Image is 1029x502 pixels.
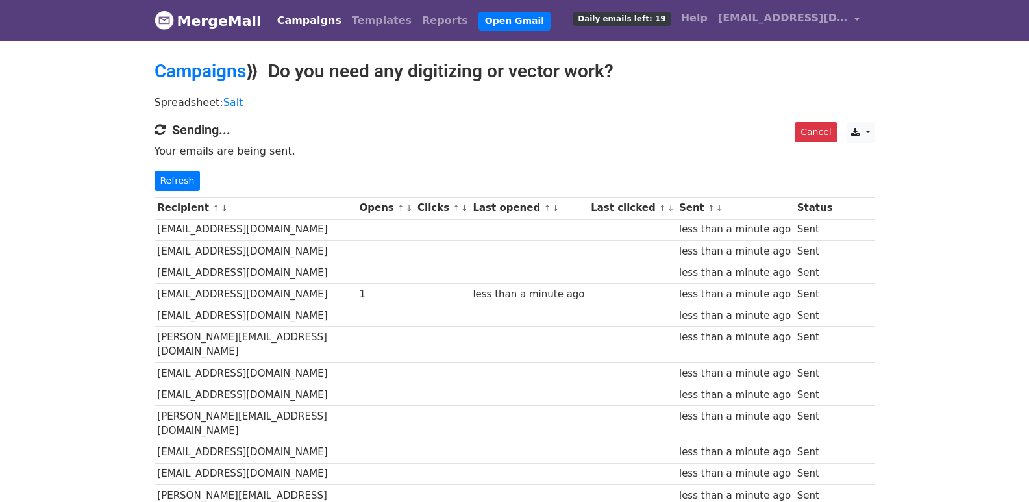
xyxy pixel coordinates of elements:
a: ↑ [212,203,219,213]
a: MergeMail [155,7,262,34]
td: [EMAIL_ADDRESS][DOMAIN_NAME] [155,463,356,484]
td: Sent [794,362,836,384]
td: Sent [794,384,836,405]
a: Campaigns [155,60,246,82]
td: [EMAIL_ADDRESS][DOMAIN_NAME] [155,305,356,327]
span: Daily emails left: 19 [573,12,670,26]
a: Daily emails left: 19 [568,5,675,31]
a: ↓ [667,203,675,213]
a: Campaigns [272,8,347,34]
div: less than a minute ago [473,287,584,302]
a: ↑ [543,203,551,213]
span: [EMAIL_ADDRESS][DOMAIN_NAME] [718,10,848,26]
td: [EMAIL_ADDRESS][DOMAIN_NAME] [155,362,356,384]
td: [EMAIL_ADDRESS][DOMAIN_NAME] [155,240,356,262]
th: Last opened [470,197,588,219]
td: Sent [794,405,836,442]
td: Sent [794,219,836,240]
a: Reports [417,8,473,34]
a: ↓ [552,203,559,213]
td: [PERSON_NAME][EMAIL_ADDRESS][DOMAIN_NAME] [155,327,356,363]
div: less than a minute ago [679,466,791,481]
a: Templates [347,8,417,34]
a: Salt [223,96,243,108]
td: Sent [794,442,836,463]
div: 1 [359,287,411,302]
td: [EMAIL_ADDRESS][DOMAIN_NAME] [155,283,356,305]
div: less than a minute ago [679,266,791,281]
td: Sent [794,327,836,363]
a: ↓ [406,203,413,213]
a: Cancel [795,122,837,142]
td: [EMAIL_ADDRESS][DOMAIN_NAME] [155,262,356,283]
a: ↑ [659,203,666,213]
h4: Sending... [155,122,875,138]
td: [PERSON_NAME][EMAIL_ADDRESS][DOMAIN_NAME] [155,405,356,442]
td: [EMAIL_ADDRESS][DOMAIN_NAME] [155,442,356,463]
td: Sent [794,305,836,327]
p: Spreadsheet: [155,95,875,109]
div: less than a minute ago [679,445,791,460]
a: [EMAIL_ADDRESS][DOMAIN_NAME] [713,5,865,36]
img: MergeMail logo [155,10,174,30]
th: Recipient [155,197,356,219]
a: ↑ [708,203,715,213]
div: less than a minute ago [679,287,791,302]
div: less than a minute ago [679,244,791,259]
a: ↓ [461,203,468,213]
th: Last clicked [588,197,676,219]
td: Sent [794,283,836,305]
td: Sent [794,240,836,262]
p: Your emails are being sent. [155,144,875,158]
div: less than a minute ago [679,409,791,424]
th: Status [794,197,836,219]
div: less than a minute ago [679,366,791,381]
a: ↓ [716,203,723,213]
div: less than a minute ago [679,308,791,323]
th: Clicks [414,197,469,219]
td: Sent [794,262,836,283]
a: Help [676,5,713,31]
a: ↑ [397,203,404,213]
th: Sent [676,197,794,219]
td: Sent [794,463,836,484]
a: ↓ [221,203,228,213]
div: less than a minute ago [679,222,791,237]
td: [EMAIL_ADDRESS][DOMAIN_NAME] [155,219,356,240]
td: [EMAIL_ADDRESS][DOMAIN_NAME] [155,384,356,405]
a: Open Gmail [478,12,551,31]
h2: ⟫ Do you need any digitizing or vector work? [155,60,875,82]
th: Opens [356,197,415,219]
a: ↑ [453,203,460,213]
div: less than a minute ago [679,388,791,403]
div: less than a minute ago [679,330,791,345]
a: Refresh [155,171,201,191]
